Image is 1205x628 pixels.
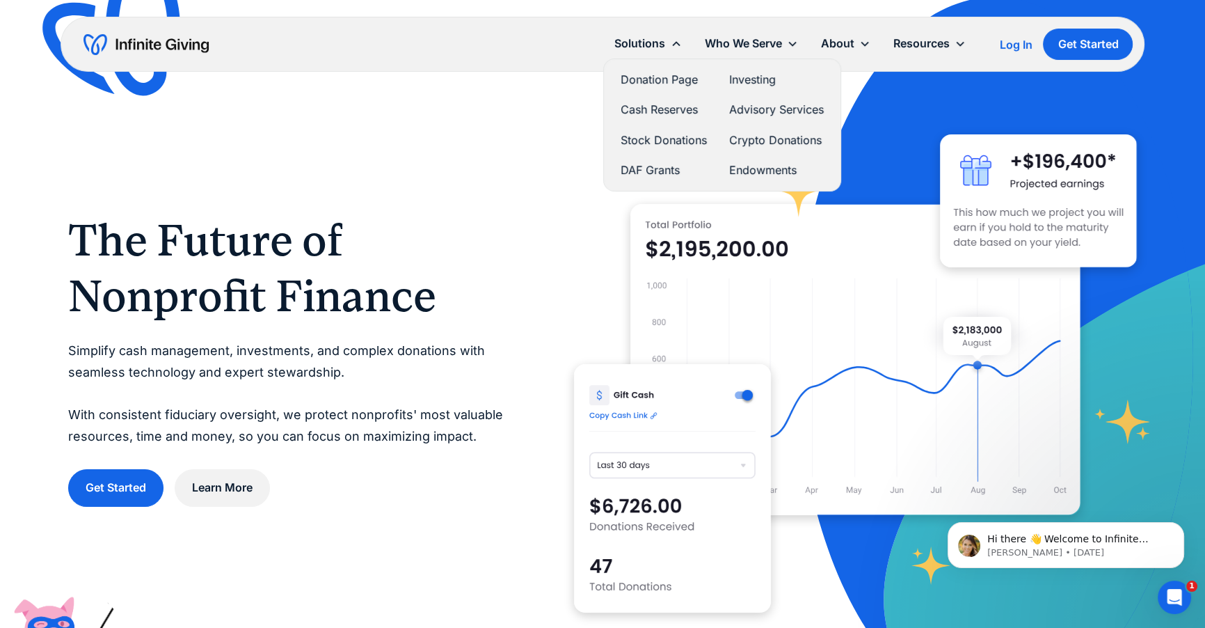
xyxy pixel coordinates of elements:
div: About [820,34,854,53]
iframe: Intercom live chat [1158,581,1191,614]
p: Simplify cash management, investments, and complex donations with seamless technology and expert ... [68,340,518,447]
a: Get Started [68,469,163,506]
div: Log In [999,39,1032,50]
img: nonprofit donation platform [630,204,1080,515]
div: Resources [893,34,949,53]
h1: The Future of Nonprofit Finance [68,212,518,324]
div: Who We Serve [704,34,781,53]
a: Advisory Services [729,100,824,119]
nav: Solutions [603,58,841,191]
a: Crypto Donations [729,131,824,150]
a: Endowments [729,161,824,180]
a: home [83,33,209,56]
a: Cash Reserves [621,100,707,119]
div: Solutions [614,34,665,53]
a: Donation Page [621,70,707,89]
a: Learn More [175,469,270,506]
a: Stock Donations [621,131,707,150]
img: fundraising star [1094,400,1151,443]
a: Get Started [1043,29,1133,60]
div: About [809,29,881,58]
a: Log In [999,36,1032,53]
a: DAF Grants [621,161,707,180]
span: 1 [1186,581,1197,592]
img: donation software for nonprofits [574,364,771,613]
a: Investing [729,70,824,89]
iframe: Intercom notifications message [927,493,1205,590]
div: Resources [881,29,977,58]
div: Who We Serve [693,29,809,58]
div: Solutions [603,29,693,58]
